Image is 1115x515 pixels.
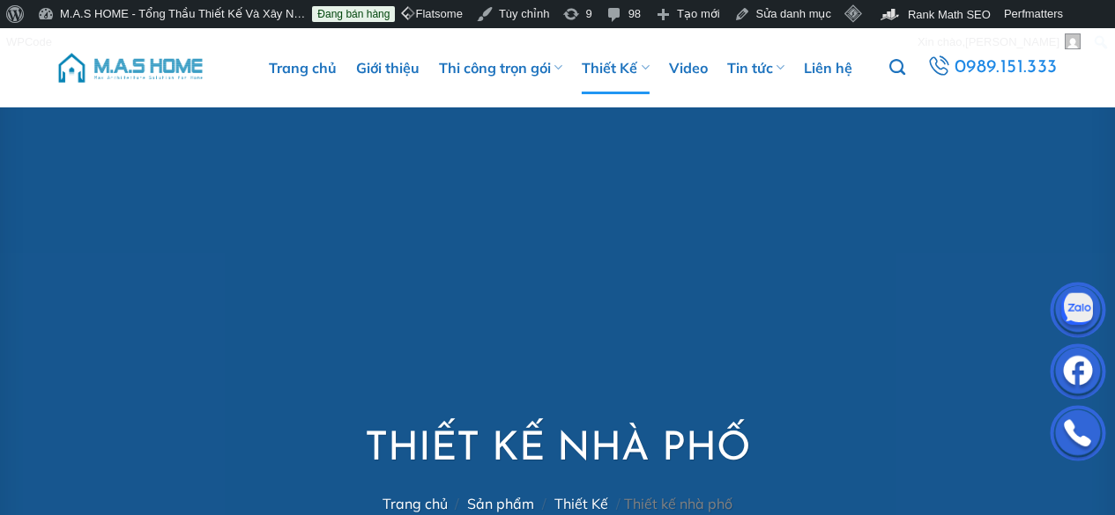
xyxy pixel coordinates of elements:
[554,495,608,512] a: Thiết Kế
[542,495,546,512] span: /
[356,41,420,94] a: Giới thiệu
[616,495,621,512] span: /
[727,41,784,94] a: Tin tức
[365,496,751,512] nav: Thiết kế nhà phố
[439,41,562,94] a: Thi công trọn gói
[925,52,1059,84] a: 0989.151.333
[1052,348,1104,401] img: Facebook
[955,53,1058,83] span: 0989.151.333
[804,41,852,94] a: Liên hệ
[1052,409,1104,462] img: Phone
[383,495,448,512] a: Trang chủ
[269,41,337,94] a: Trang chủ
[889,49,905,86] a: Tìm kiếm
[365,424,751,476] h1: Thiết kế nhà phố
[582,41,649,94] a: Thiết Kế
[911,28,1088,56] a: Xin chào,
[467,495,534,512] a: Sản phẩm
[965,35,1059,48] span: [PERSON_NAME]
[455,495,459,512] span: /
[908,8,991,21] span: Rank Math SEO
[1052,286,1104,339] img: Zalo
[669,41,708,94] a: Video
[312,6,395,22] a: Đang bán hàng
[56,41,205,94] img: M.A.S HOME – Tổng Thầu Thiết Kế Và Xây Nhà Trọn Gói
